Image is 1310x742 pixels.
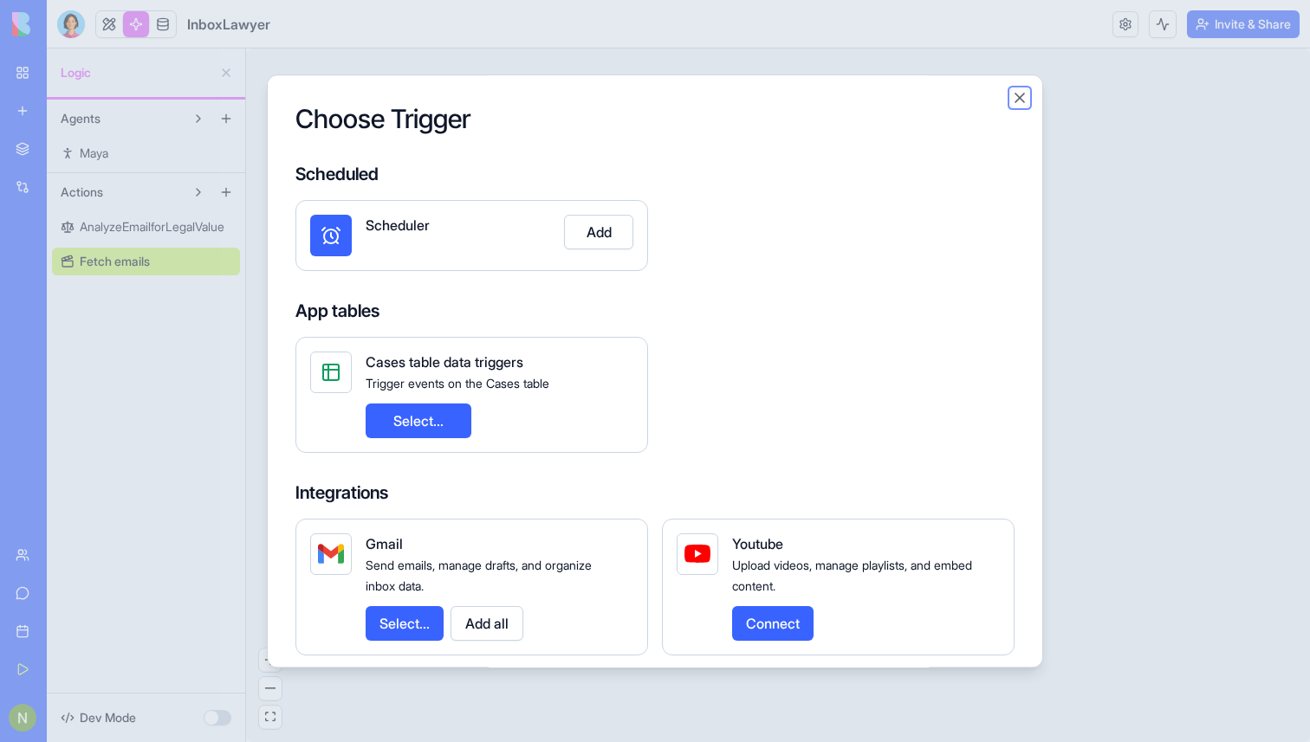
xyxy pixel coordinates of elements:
[366,403,471,438] button: Select...
[366,353,523,371] span: Cases table data triggers
[451,606,523,641] button: Add all
[295,481,1015,505] h4: Integrations
[564,215,633,249] button: Add
[1011,89,1028,106] button: Close
[366,535,403,552] span: Gmail
[366,216,430,234] span: Scheduler
[366,606,444,641] button: Select...
[732,606,814,641] button: Connect
[366,558,592,593] span: Send emails, manage drafts, and organize inbox data.
[295,299,1015,323] h4: App tables
[366,376,549,390] span: Trigger events on the Cases table
[295,103,1015,134] h2: Choose Trigger
[732,558,972,593] span: Upload videos, manage playlists, and embed content.
[295,162,1015,186] h4: Scheduled
[732,535,783,552] span: Youtube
